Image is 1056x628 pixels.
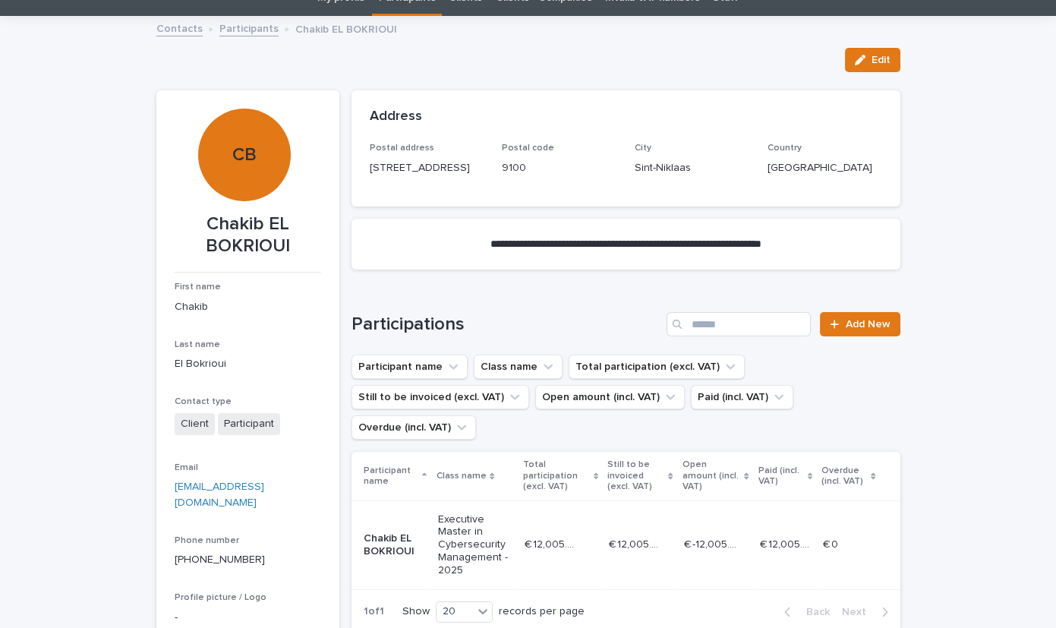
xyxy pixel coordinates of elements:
a: Add New [820,312,900,336]
button: Back [772,605,836,619]
p: € -12,005.00 [684,535,741,551]
span: Email [175,463,198,472]
p: Class name [436,468,486,484]
input: Search [667,312,811,336]
span: Contact type [175,397,232,406]
p: records per page [499,605,585,618]
button: Edit [845,48,900,72]
span: Profile picture / Logo [175,593,266,602]
p: [GEOGRAPHIC_DATA] [768,160,882,176]
p: € 12,005.00 [609,535,666,551]
span: Participant [218,413,280,435]
button: Class name [474,355,563,379]
span: Postal code [502,144,554,153]
button: Next [836,605,900,619]
p: 9100 [502,160,616,176]
button: Total participation (excl. VAT) [569,355,745,379]
span: Next [842,607,875,617]
p: € 0 [823,535,841,551]
span: City [635,144,651,153]
p: [STREET_ADDRESS] [370,160,484,176]
p: Total participation (excl. VAT) [523,456,590,495]
button: Overdue (incl. VAT) [351,415,476,440]
tr: Chakib EL BOKRIOUIExecutive Master in Cybersecurity Management - 2025€ 12,005.00€ 12,005.00 € 12,... [351,500,900,589]
a: Contacts [156,19,203,36]
p: Executive Master in Cybersecurity Management - 2025 [437,513,512,577]
p: € 12,005.00 [760,535,815,551]
button: Still to be invoiced (excl. VAT) [351,385,529,409]
div: CB [198,51,291,166]
p: Chakib EL BOKRIOUI [295,20,397,36]
span: Postal address [370,144,434,153]
p: Still to be invoiced (excl. VAT) [607,456,664,495]
a: [EMAIL_ADDRESS][DOMAIN_NAME] [175,481,264,508]
p: El Bokrioui [175,356,321,372]
p: € 12,005.00 [525,535,582,551]
p: Overdue (incl. VAT) [821,462,867,491]
span: Back [797,607,830,617]
p: Chakib EL BOKRIOUI [175,213,321,257]
button: Participant name [351,355,468,379]
span: Phone number [175,536,239,545]
h2: Address [370,109,422,125]
span: Add New [846,319,891,330]
span: Last name [175,340,220,349]
button: Open amount (incl. VAT) [535,385,685,409]
p: Open amount (incl. VAT) [682,456,741,495]
p: Chakib EL BOKRIOUI [364,532,426,558]
span: First name [175,282,221,292]
p: [PHONE_NUMBER] [175,552,321,568]
p: Show [402,605,430,618]
span: Client [175,413,215,435]
p: Sint-Niklaas [635,160,749,176]
p: - [175,610,321,626]
p: Paid (incl. VAT) [758,462,804,491]
span: Edit [872,55,891,65]
p: Chakib [175,299,321,315]
div: 20 [437,604,473,620]
h1: Participations [351,314,661,336]
button: Paid (incl. VAT) [691,385,793,409]
p: Participant name [364,462,419,491]
a: Participants [219,19,279,36]
span: Country [768,144,802,153]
